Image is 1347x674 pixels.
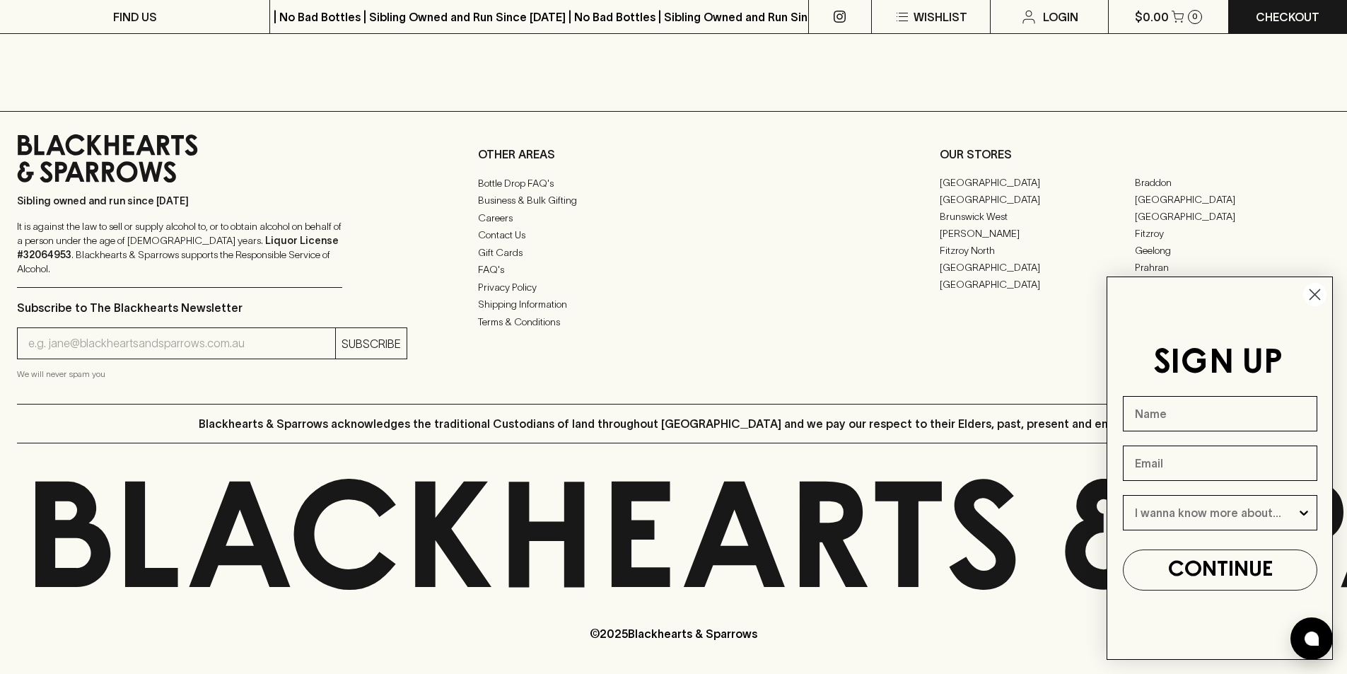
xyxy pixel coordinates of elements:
input: e.g. jane@blackheartsandsparrows.com.au [28,332,335,355]
p: SUBSCRIBE [342,335,401,352]
a: [GEOGRAPHIC_DATA] [1135,191,1330,208]
input: Email [1123,446,1317,481]
a: Prahran [1135,259,1330,276]
p: OUR STORES [940,146,1330,163]
input: I wanna know more about... [1135,496,1297,530]
a: FAQ's [478,261,868,278]
p: $0.00 [1135,8,1169,25]
a: [GEOGRAPHIC_DATA] [940,174,1135,191]
button: Show Options [1297,496,1311,530]
p: Sibling owned and run since [DATE] [17,194,342,208]
a: [GEOGRAPHIC_DATA] [940,276,1135,293]
a: Fitzroy North [940,242,1135,259]
p: Subscribe to The Blackhearts Newsletter [17,299,407,316]
input: Name [1123,396,1317,431]
button: CONTINUE [1123,550,1317,591]
p: It is against the law to sell or supply alcohol to, or to obtain alcohol on behalf of a person un... [17,219,342,276]
a: Bottle Drop FAQ's [478,175,868,192]
p: Blackhearts & Sparrows acknowledges the traditional Custodians of land throughout [GEOGRAPHIC_DAT... [199,415,1149,432]
a: Braddon [1135,174,1330,191]
a: Privacy Policy [478,279,868,296]
a: Gift Cards [478,244,868,261]
p: FIND US [113,8,157,25]
div: FLYOUT Form [1092,262,1347,674]
p: 0 [1192,13,1198,21]
a: Brunswick West [940,208,1135,225]
p: We will never spam you [17,367,407,381]
button: SUBSCRIBE [336,328,407,359]
a: Business & Bulk Gifting [478,192,868,209]
p: OTHER AREAS [478,146,868,163]
a: Geelong [1135,242,1330,259]
a: Contact Us [478,226,868,243]
button: Close dialog [1302,282,1327,307]
a: [GEOGRAPHIC_DATA] [1135,208,1330,225]
a: Shipping Information [478,296,868,313]
a: [PERSON_NAME] [940,225,1135,242]
span: SIGN UP [1153,347,1283,380]
a: Terms & Conditions [478,313,868,330]
a: Careers [478,209,868,226]
p: Checkout [1256,8,1319,25]
p: Login [1043,8,1078,25]
img: bubble-icon [1305,632,1319,646]
p: Wishlist [914,8,967,25]
a: Fitzroy [1135,225,1330,242]
a: [GEOGRAPHIC_DATA] [940,191,1135,208]
a: [GEOGRAPHIC_DATA] [940,259,1135,276]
